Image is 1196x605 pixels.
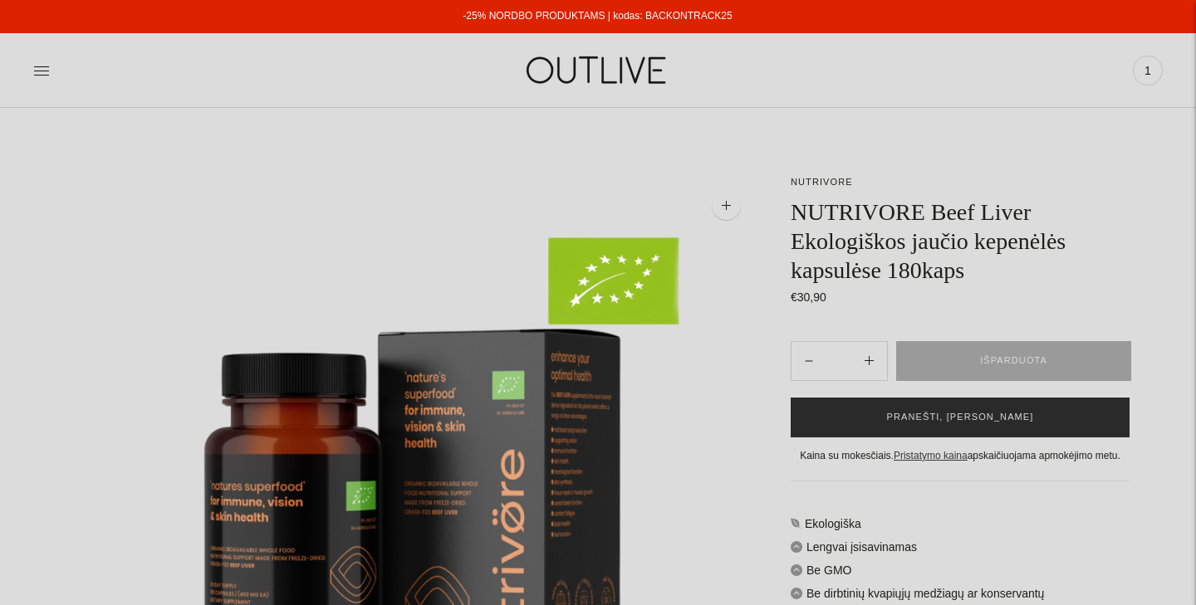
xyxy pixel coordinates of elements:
button: Add product quantity [792,341,826,381]
a: Pristatymo kaina [894,450,968,461]
h1: NUTRIVORE Beef Liver Ekologiškos jaučio kepenėlės kapsulėse 180kaps [791,198,1130,285]
a: NUTRIVORE [791,177,853,187]
div: Kaina su mokesčiais. apskaičiuojama apmokėjimo metu. [791,447,1130,465]
button: PRANEŠTI, [PERSON_NAME] [791,398,1130,437]
a: 1 [1133,52,1163,89]
button: IŠPARDUOTA [896,341,1131,381]
span: IŠPARDUOTA [980,353,1047,369]
span: €30,90 [791,290,826,304]
span: 1 [1136,59,1159,82]
button: Subtract product quantity [851,341,887,381]
input: Product quantity [826,349,851,373]
a: -25% NORDBO PRODUKTAMS | kodas: BACKONTRACK25 [463,10,732,22]
img: OUTLIVE [494,41,702,99]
